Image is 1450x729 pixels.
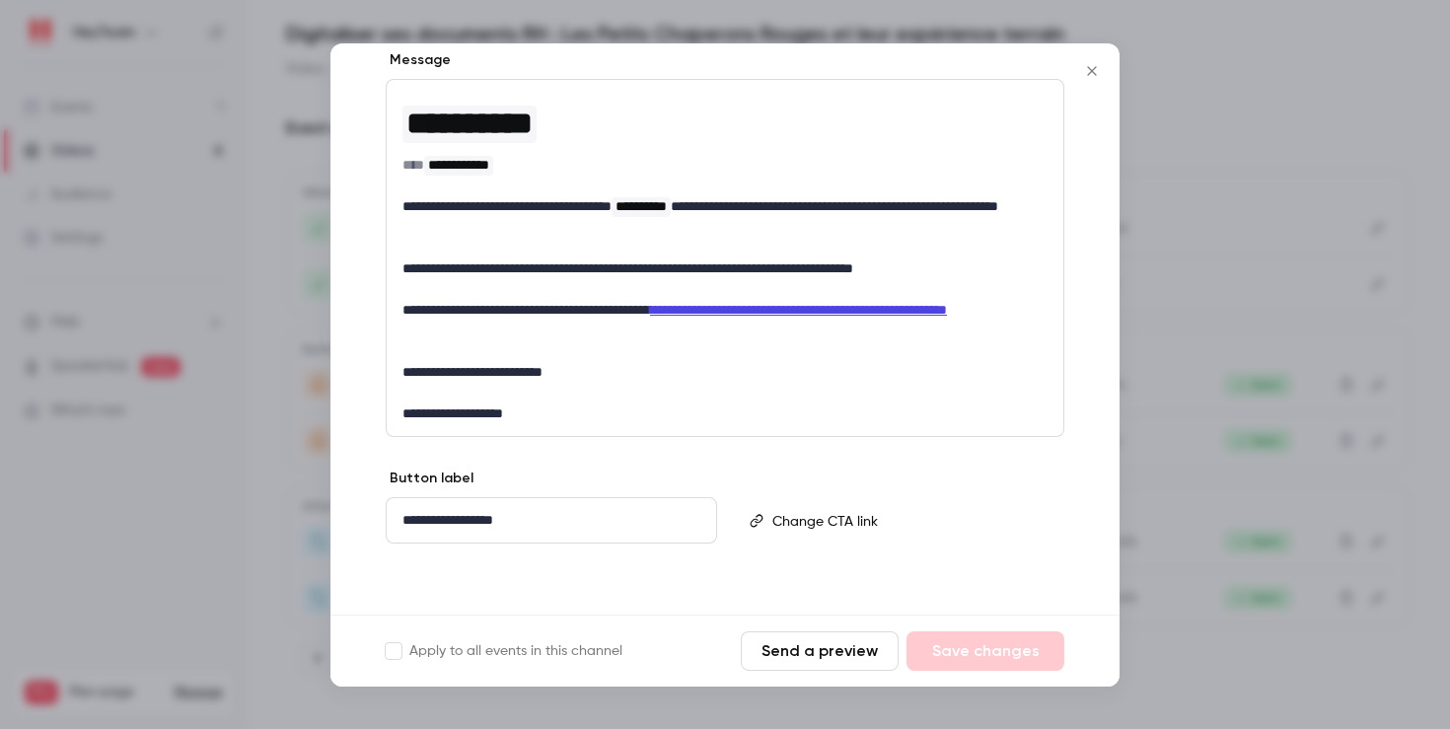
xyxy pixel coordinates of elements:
[764,498,1062,544] div: editor
[386,641,622,661] label: Apply to all events in this channel
[1072,51,1112,91] button: Close
[386,50,451,70] label: Message
[741,631,899,671] button: Send a preview
[387,80,1063,436] div: editor
[386,469,473,488] label: Button label
[387,498,716,543] div: editor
